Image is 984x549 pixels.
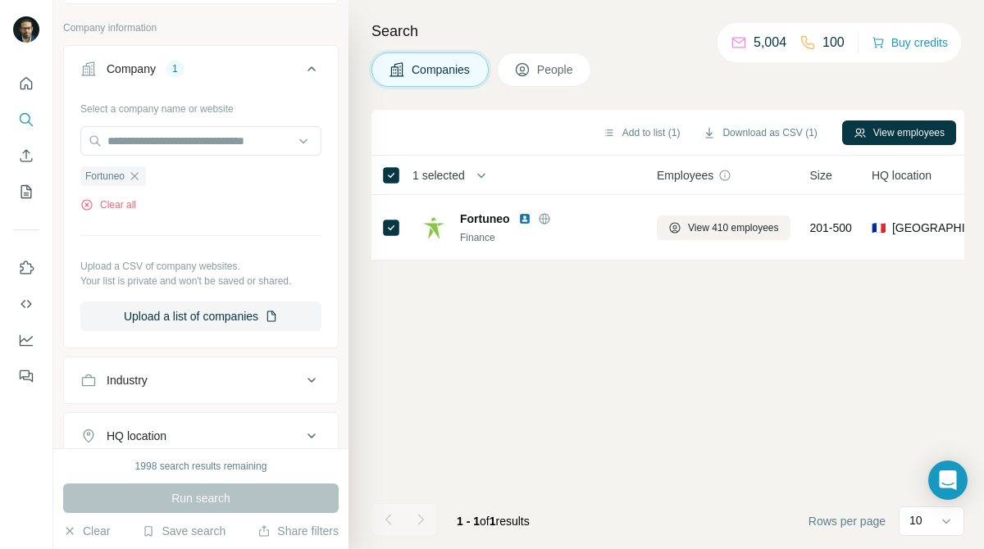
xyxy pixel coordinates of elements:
button: Upload a list of companies [80,302,321,331]
div: 1 [166,61,184,76]
div: Select a company name or website [80,95,321,116]
img: Logo of Fortuneo [421,215,447,241]
span: Rows per page [809,513,886,529]
button: Company1 [64,49,338,95]
button: Clear [63,523,110,539]
div: HQ location [107,428,166,444]
span: View 410 employees [688,220,779,235]
button: Share filters [257,523,339,539]
p: 100 [822,33,845,52]
button: Save search [142,523,225,539]
button: Dashboard [13,325,39,355]
p: Company information [63,20,339,35]
button: My lists [13,177,39,206]
button: Industry [64,361,338,400]
span: Companies [412,61,471,78]
span: results [457,515,530,528]
div: 1998 search results remaining [135,459,267,474]
span: 201-500 [810,220,852,236]
button: Search [13,105,39,134]
div: Open Intercom Messenger [928,461,968,500]
button: View employees [842,120,956,145]
img: LinkedIn logo [518,212,531,225]
button: HQ location [64,416,338,456]
span: 1 - 1 [457,515,480,528]
button: Buy credits [872,31,948,54]
span: Size [810,167,832,184]
button: Use Surfe API [13,289,39,319]
p: Your list is private and won't be saved or shared. [80,274,321,288]
p: 5,004 [754,33,786,52]
div: Company [107,61,156,77]
p: Upload a CSV of company websites. [80,259,321,274]
span: HQ location [872,167,932,184]
span: 🇫🇷 [872,220,886,236]
h4: Search [371,20,964,43]
span: Fortuneo [460,211,510,227]
button: Quick start [13,69,39,98]
button: Enrich CSV [13,141,39,170]
div: Industry [107,372,148,388]
p: 10 [909,512,922,529]
span: Employees [657,167,713,184]
span: People [537,61,575,78]
span: of [480,515,490,528]
button: Download as CSV (1) [691,120,828,145]
button: Clear all [80,197,136,212]
img: Avatar [13,16,39,43]
span: 1 [490,515,496,528]
button: Feedback [13,361,39,391]
button: Use Surfe on LinkedIn [13,253,39,283]
button: View 410 employees [657,216,790,240]
span: 1 selected [412,167,465,184]
div: Finance [460,230,637,245]
button: Add to list (1) [591,120,692,145]
span: Fortuneo [85,169,125,184]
